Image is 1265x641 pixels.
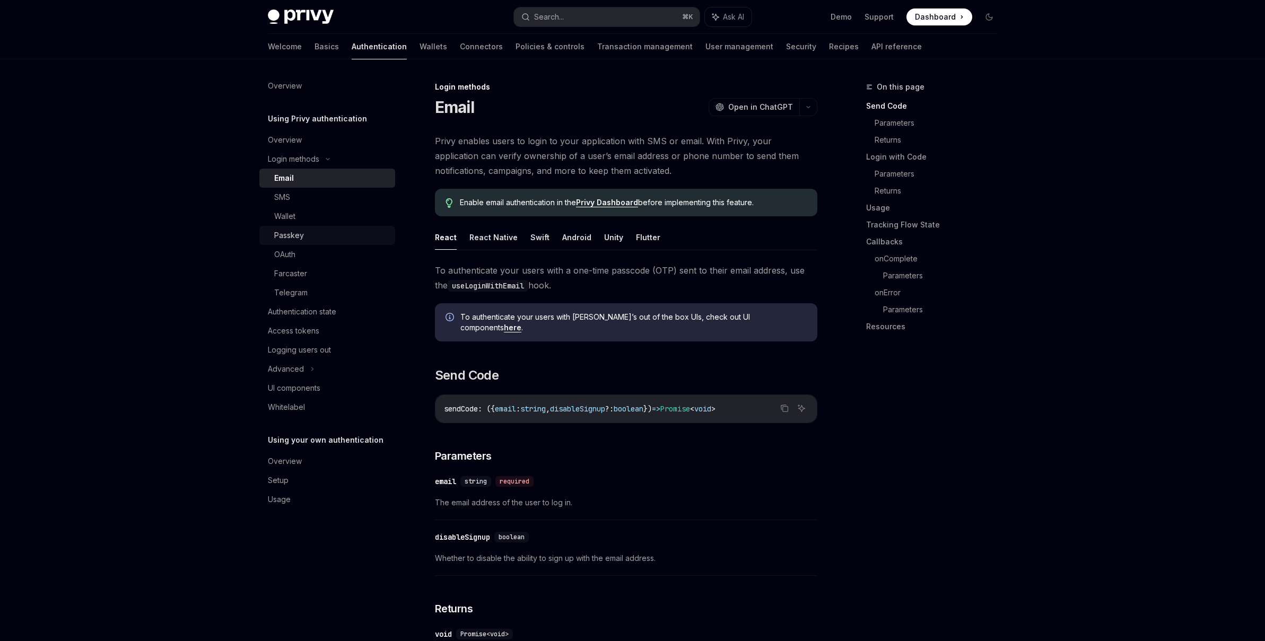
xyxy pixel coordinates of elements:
span: : [516,404,520,414]
a: Transaction management [597,34,693,59]
a: Overview [259,452,395,471]
a: Login with Code [866,148,1006,165]
div: Usage [268,493,291,506]
span: disableSignup [550,404,605,414]
div: Search... [534,11,564,23]
code: useLoginWithEmail [448,280,528,292]
span: email [495,404,516,414]
div: Overview [268,455,302,468]
a: Connectors [460,34,503,59]
h5: Using your own authentication [268,434,383,446]
div: Setup [268,474,289,487]
button: Ask AI [705,7,752,27]
button: Swift [530,225,549,250]
svg: Tip [446,198,453,208]
img: dark logo [268,10,334,24]
span: The email address of the user to log in. [435,496,817,509]
a: Whitelabel [259,398,395,417]
a: Privy Dashboard [576,198,638,207]
a: Usage [259,490,395,509]
span: }) [643,404,652,414]
span: Send Code [435,367,499,384]
span: ⌘ K [682,13,693,21]
div: Logging users out [268,344,331,356]
span: On this page [877,81,924,93]
div: Whitelabel [268,401,305,414]
span: Enable email authentication in the before implementing this feature. [460,197,806,208]
span: Promise<void> [460,630,509,638]
span: boolean [614,404,643,414]
a: Setup [259,471,395,490]
a: Logging users out [259,340,395,359]
a: Resources [866,318,1006,335]
a: Usage [866,199,1006,216]
a: Access tokens [259,321,395,340]
span: , [546,404,550,414]
a: Dashboard [906,8,972,25]
span: sendCode [444,404,478,414]
div: Overview [268,134,302,146]
button: React Native [469,225,518,250]
span: Open in ChatGPT [728,102,793,112]
button: Flutter [636,225,660,250]
button: React [435,225,457,250]
a: Send Code [866,98,1006,115]
div: Passkey [274,229,304,242]
a: Basics [315,34,339,59]
a: SMS [259,188,395,207]
span: string [465,477,487,486]
span: boolean [499,533,525,541]
a: Policies & controls [516,34,584,59]
button: Copy the contents from the code block [778,401,791,415]
span: Promise [660,404,690,414]
button: Android [562,225,591,250]
span: Privy enables users to login to your application with SMS or email. With Privy, your application ... [435,134,817,178]
a: Returns [875,131,1006,148]
a: Parameters [875,115,1006,131]
a: Parameters [883,301,1006,318]
div: Telegram [274,286,308,299]
button: Ask AI [795,401,808,415]
span: Ask AI [723,12,744,22]
div: email [435,476,456,487]
h5: Using Privy authentication [268,112,367,125]
svg: Info [446,313,456,323]
div: Login methods [435,82,817,92]
a: Telegram [259,283,395,302]
a: API reference [871,34,922,59]
div: void [435,629,452,639]
a: Overview [259,130,395,150]
div: required [495,476,534,487]
span: Returns [435,601,473,616]
a: OAuth [259,245,395,264]
div: Access tokens [268,324,319,337]
a: Tracking Flow State [866,216,1006,233]
span: ?: [605,404,614,414]
button: Toggle dark mode [981,8,998,25]
a: onComplete [875,250,1006,267]
div: Wallet [274,210,295,223]
div: SMS [274,191,290,204]
div: Email [274,172,294,185]
span: : ({ [478,404,495,414]
span: < [690,404,694,414]
a: onError [875,284,1006,301]
button: Search...⌘K [514,7,700,27]
a: Overview [259,76,395,95]
span: Dashboard [915,12,956,22]
a: Recipes [829,34,859,59]
a: Welcome [268,34,302,59]
div: Advanced [268,363,304,375]
a: Authentication state [259,302,395,321]
span: Parameters [435,449,492,463]
button: Unity [604,225,623,250]
a: Callbacks [866,233,1006,250]
span: => [652,404,660,414]
a: Passkey [259,226,395,245]
div: Overview [268,80,302,92]
div: Farcaster [274,267,307,280]
a: Parameters [883,267,1006,284]
span: To authenticate your users with a one-time passcode (OTP) sent to their email address, use the hook. [435,263,817,293]
button: Open in ChatGPT [709,98,799,116]
a: Email [259,169,395,188]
